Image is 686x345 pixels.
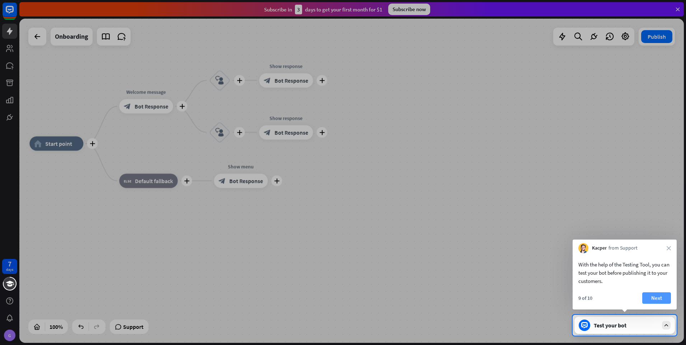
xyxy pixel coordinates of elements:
button: Open LiveChat chat widget [6,3,27,24]
div: 9 of 10 [578,295,592,301]
button: Next [642,292,671,304]
div: Test your bot [594,322,658,329]
i: close [667,246,671,250]
span: Kacper [592,245,607,252]
span: from Support [609,245,638,252]
div: With the help of the Testing Tool, you can test your bot before publishing it to your customers. [578,260,671,285]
